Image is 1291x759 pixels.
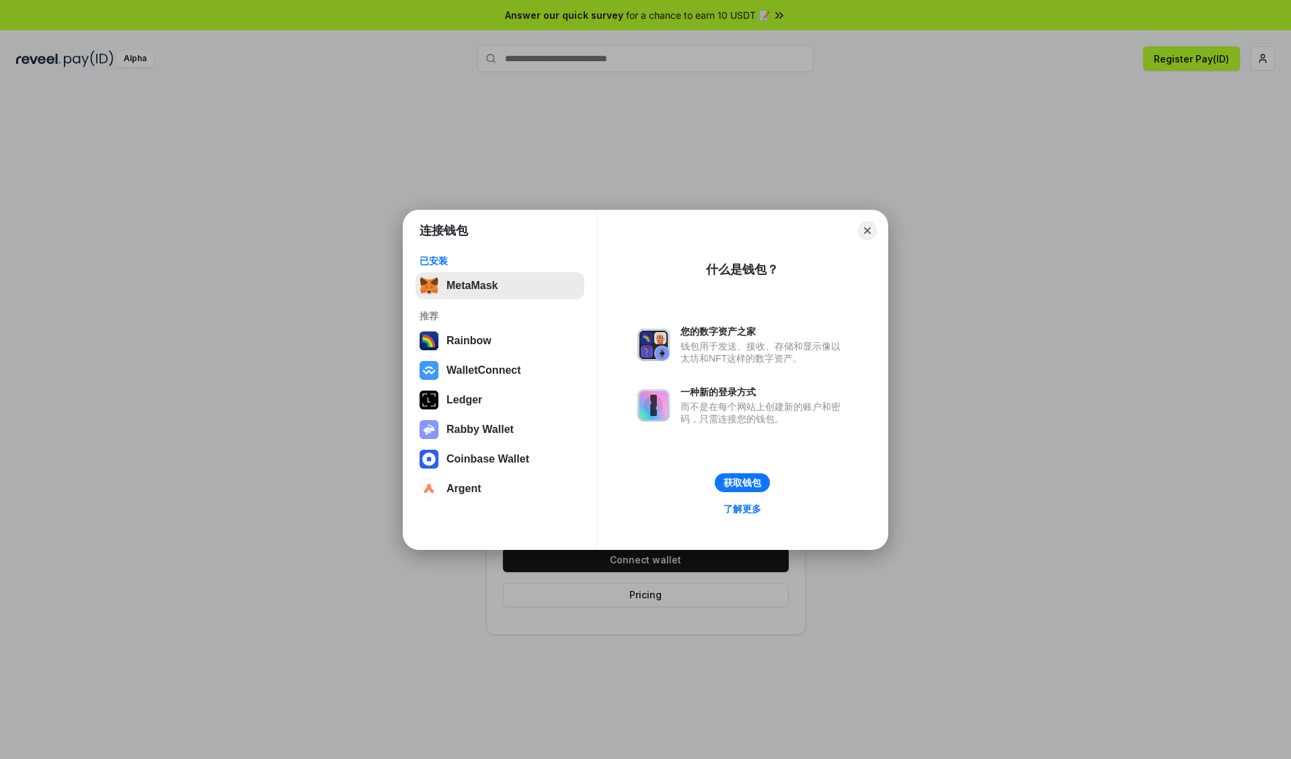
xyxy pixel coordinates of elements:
[416,446,584,473] button: Coinbase Wallet
[446,364,521,376] div: WalletConnect
[416,272,584,299] button: MetaMask
[680,386,847,398] div: 一种新的登录方式
[715,500,769,518] a: 了解更多
[416,475,584,502] button: Argent
[706,262,779,278] div: 什么是钱包？
[416,416,584,443] button: Rabby Wallet
[680,325,847,337] div: 您的数字资产之家
[637,329,670,361] img: svg+xml,%3Csvg%20xmlns%3D%22http%3A%2F%2Fwww.w3.org%2F2000%2Fsvg%22%20fill%3D%22none%22%20viewBox...
[715,473,770,492] button: 获取钱包
[723,503,761,515] div: 了解更多
[723,477,761,489] div: 获取钱包
[420,310,580,322] div: 推荐
[420,420,438,439] img: svg+xml,%3Csvg%20xmlns%3D%22http%3A%2F%2Fwww.w3.org%2F2000%2Fsvg%22%20fill%3D%22none%22%20viewBox...
[637,389,670,422] img: svg+xml,%3Csvg%20xmlns%3D%22http%3A%2F%2Fwww.w3.org%2F2000%2Fsvg%22%20fill%3D%22none%22%20viewBox...
[680,340,847,364] div: 钱包用于发送、接收、存储和显示像以太坊和NFT这样的数字资产。
[420,223,468,239] h1: 连接钱包
[446,453,529,465] div: Coinbase Wallet
[416,387,584,413] button: Ledger
[420,331,438,350] img: svg+xml,%3Csvg%20width%3D%22120%22%20height%3D%22120%22%20viewBox%3D%220%200%20120%20120%22%20fil...
[446,335,492,347] div: Rainbow
[420,255,580,267] div: 已安装
[446,483,481,495] div: Argent
[420,391,438,409] img: svg+xml,%3Csvg%20xmlns%3D%22http%3A%2F%2Fwww.w3.org%2F2000%2Fsvg%22%20width%3D%2228%22%20height%3...
[420,361,438,380] img: svg+xml,%3Csvg%20width%3D%2228%22%20height%3D%2228%22%20viewBox%3D%220%200%2028%2028%22%20fill%3D...
[680,401,847,425] div: 而不是在每个网站上创建新的账户和密码，只需连接您的钱包。
[858,221,877,240] button: Close
[446,394,482,406] div: Ledger
[446,424,514,436] div: Rabby Wallet
[416,357,584,384] button: WalletConnect
[446,280,498,292] div: MetaMask
[420,276,438,295] img: svg+xml,%3Csvg%20fill%3D%22none%22%20height%3D%2233%22%20viewBox%3D%220%200%2035%2033%22%20width%...
[416,327,584,354] button: Rainbow
[420,479,438,498] img: svg+xml,%3Csvg%20width%3D%2228%22%20height%3D%2228%22%20viewBox%3D%220%200%2028%2028%22%20fill%3D...
[420,450,438,469] img: svg+xml,%3Csvg%20width%3D%2228%22%20height%3D%2228%22%20viewBox%3D%220%200%2028%2028%22%20fill%3D...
